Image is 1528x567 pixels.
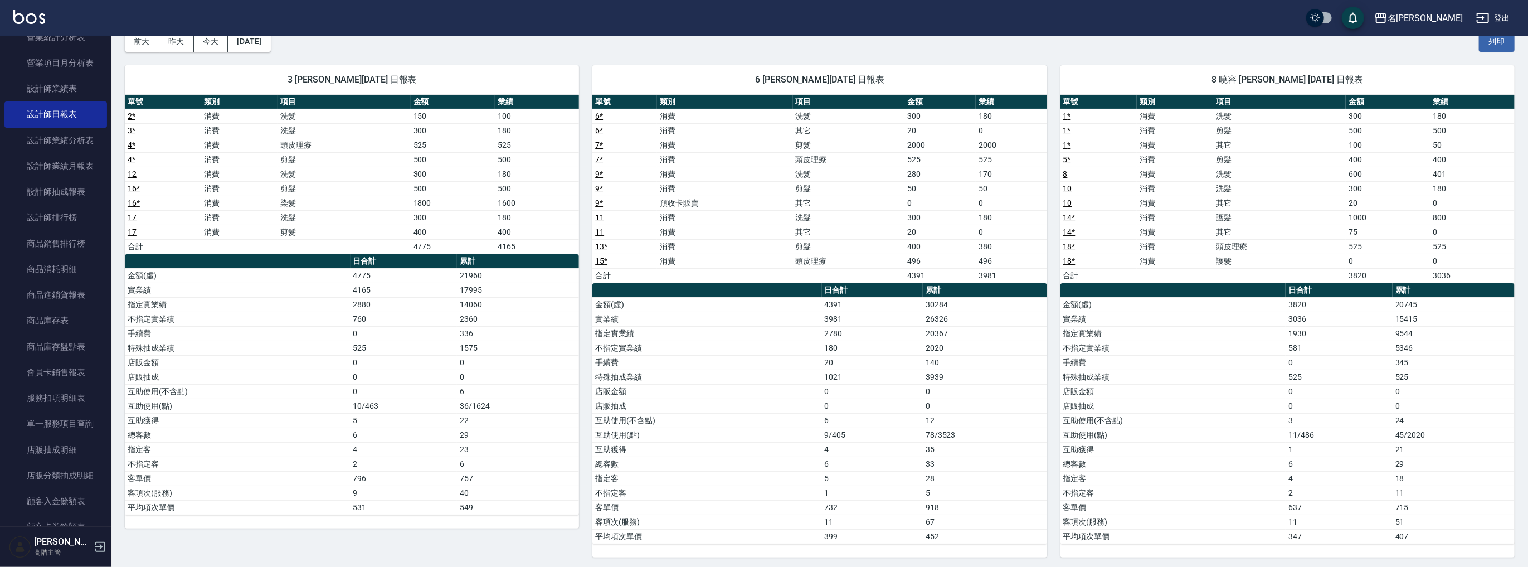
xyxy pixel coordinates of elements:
[923,341,1047,355] td: 2020
[1430,138,1515,152] td: 50
[457,268,579,283] td: 21960
[1342,7,1364,29] button: save
[125,254,579,515] table: a dense table
[1060,95,1137,109] th: 單號
[1137,254,1213,268] td: 消費
[495,196,579,210] td: 1600
[904,109,976,123] td: 300
[1213,225,1346,239] td: 其它
[793,138,905,152] td: 剪髮
[793,210,905,225] td: 洗髮
[1370,7,1467,30] button: 名[PERSON_NAME]
[1393,428,1515,442] td: 45/2020
[125,355,351,370] td: 店販金額
[9,536,31,558] img: Person
[1213,196,1346,210] td: 其它
[1286,355,1393,370] td: 0
[34,536,91,547] h5: [PERSON_NAME]
[1060,413,1286,428] td: 互助使用(不含點)
[1430,239,1515,254] td: 525
[128,227,137,236] a: 17
[1213,239,1346,254] td: 頭皮理療
[1393,283,1515,298] th: 累計
[923,326,1047,341] td: 20367
[592,95,1047,283] table: a dense table
[278,109,410,123] td: 洗髮
[4,256,107,282] a: 商品消耗明細
[592,370,821,384] td: 特殊抽成業績
[201,167,278,181] td: 消費
[125,297,351,312] td: 指定實業績
[495,123,579,138] td: 180
[1137,167,1213,181] td: 消費
[822,384,923,399] td: 0
[657,167,792,181] td: 消費
[1063,184,1072,193] a: 10
[1060,95,1515,283] table: a dense table
[592,341,821,355] td: 不指定實業績
[4,205,107,230] a: 設計師排行榜
[976,225,1047,239] td: 0
[1346,196,1430,210] td: 20
[592,399,821,413] td: 店販抽成
[1393,355,1515,370] td: 345
[278,95,410,109] th: 項目
[1388,11,1463,25] div: 名[PERSON_NAME]
[1393,312,1515,326] td: 15415
[457,283,579,297] td: 17995
[125,370,351,384] td: 店販抽成
[657,138,792,152] td: 消費
[278,181,410,196] td: 剪髮
[1393,384,1515,399] td: 0
[411,109,495,123] td: 150
[904,167,976,181] td: 280
[351,428,458,442] td: 6
[1137,109,1213,123] td: 消費
[822,283,923,298] th: 日合計
[1137,225,1213,239] td: 消費
[125,341,351,355] td: 特殊抽成業績
[201,109,278,123] td: 消費
[495,181,579,196] td: 500
[1213,138,1346,152] td: 其它
[923,413,1047,428] td: 12
[1393,413,1515,428] td: 24
[495,152,579,167] td: 500
[1393,326,1515,341] td: 9544
[457,384,579,399] td: 6
[4,360,107,385] a: 會員卡銷售報表
[976,239,1047,254] td: 380
[125,312,351,326] td: 不指定實業績
[457,312,579,326] td: 2360
[125,413,351,428] td: 互助獲得
[793,196,905,210] td: 其它
[1060,428,1286,442] td: 互助使用(點)
[457,399,579,413] td: 36/1624
[1479,31,1515,52] button: 列印
[4,25,107,50] a: 營業統計分析表
[1346,239,1430,254] td: 525
[1346,254,1430,268] td: 0
[1213,167,1346,181] td: 洗髮
[904,210,976,225] td: 300
[904,254,976,268] td: 496
[822,399,923,413] td: 0
[822,297,923,312] td: 4391
[1346,138,1430,152] td: 100
[923,384,1047,399] td: 0
[1286,297,1393,312] td: 3820
[411,138,495,152] td: 525
[1060,355,1286,370] td: 手續費
[1430,109,1515,123] td: 180
[1137,123,1213,138] td: 消費
[592,95,657,109] th: 單號
[201,225,278,239] td: 消費
[592,268,657,283] td: 合計
[976,268,1047,283] td: 3981
[1286,370,1393,384] td: 525
[657,181,792,196] td: 消費
[4,128,107,153] a: 設計師業績分析表
[457,254,579,269] th: 累計
[351,254,458,269] th: 日合計
[1060,399,1286,413] td: 店販抽成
